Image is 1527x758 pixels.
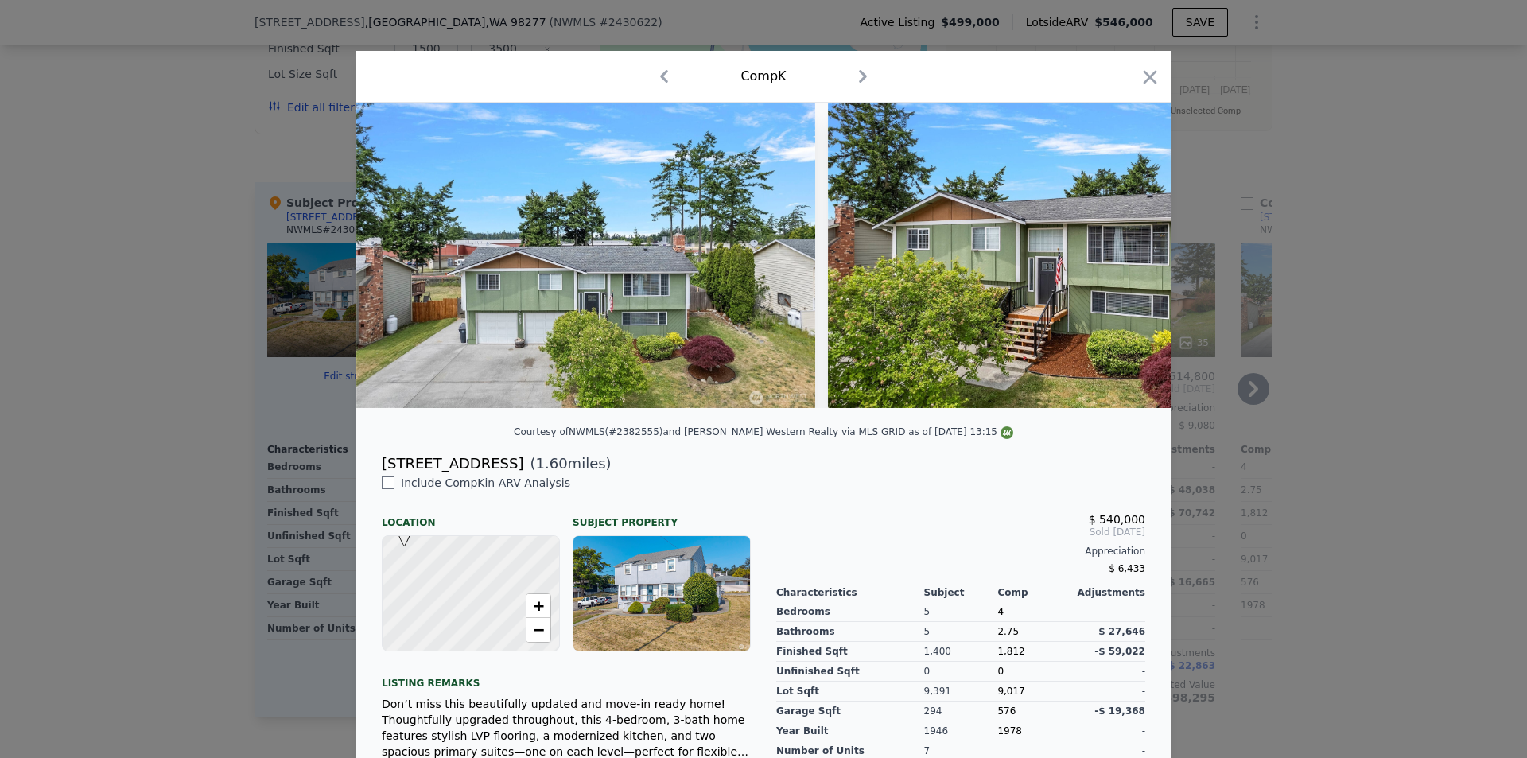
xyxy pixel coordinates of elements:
[1071,721,1145,741] div: -
[997,586,1071,599] div: Comp
[776,602,924,622] div: Bedrooms
[394,476,577,489] span: Include Comp K in ARV Analysis
[776,545,1145,558] div: Appreciation
[356,103,815,408] img: Property Img
[776,642,924,662] div: Finished Sqft
[776,682,924,702] div: Lot Sqft
[382,453,523,475] div: [STREET_ADDRESS]
[1071,682,1145,702] div: -
[523,453,611,475] span: ( miles)
[776,721,924,741] div: Year Built
[573,503,751,529] div: Subject Property
[924,622,998,642] div: 5
[1094,706,1145,717] span: -$ 19,368
[924,702,998,721] div: 294
[776,702,924,721] div: Garage Sqft
[382,664,751,690] div: Listing remarks
[828,103,1287,408] img: Property Img
[1071,586,1145,599] div: Adjustments
[997,606,1004,617] span: 4
[1094,646,1145,657] span: -$ 59,022
[526,618,550,642] a: Zoom out
[997,666,1004,677] span: 0
[1001,426,1013,439] img: NWMLS Logo
[1089,513,1145,526] span: $ 540,000
[740,67,786,86] div: Comp K
[534,620,544,639] span: −
[924,602,998,622] div: 5
[1071,662,1145,682] div: -
[776,586,924,599] div: Characteristics
[1071,602,1145,622] div: -
[997,686,1024,697] span: 9,017
[514,426,1013,437] div: Courtesy of NWMLS (#2382555) and [PERSON_NAME] Western Realty via MLS GRID as of [DATE] 13:15
[382,503,560,529] div: Location
[776,526,1145,538] span: Sold [DATE]
[997,706,1016,717] span: 576
[1098,626,1145,637] span: $ 27,646
[526,594,550,618] a: Zoom in
[997,646,1024,657] span: 1,812
[924,721,998,741] div: 1946
[536,455,568,472] span: 1.60
[776,662,924,682] div: Unfinished Sqft
[1105,563,1145,574] span: -$ 6,433
[997,721,1071,741] div: 1978
[776,622,924,642] div: Bathrooms
[924,642,998,662] div: 1,400
[924,662,998,682] div: 0
[534,596,544,616] span: +
[924,586,998,599] div: Subject
[924,682,998,702] div: 9,391
[997,622,1071,642] div: 2.75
